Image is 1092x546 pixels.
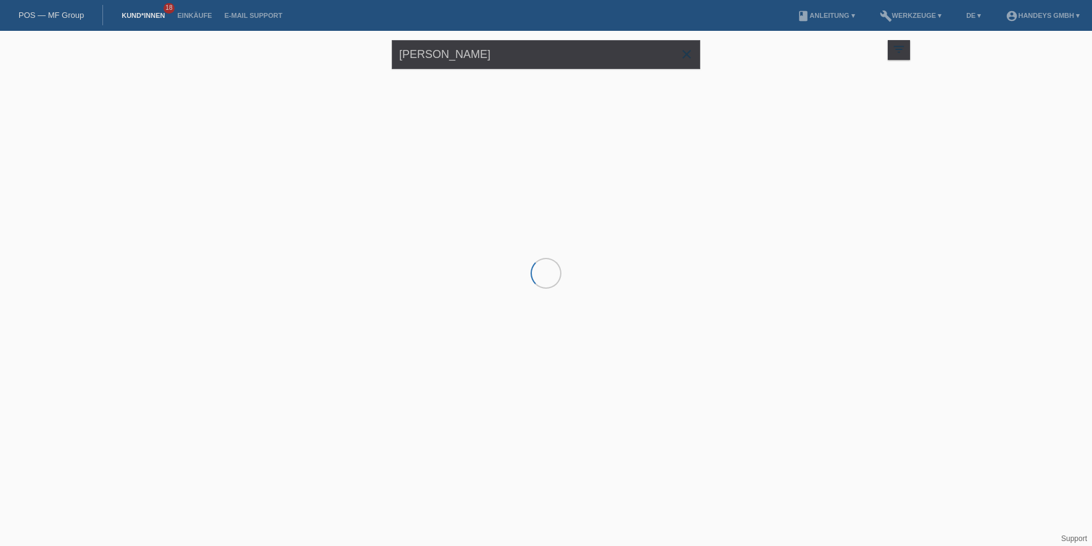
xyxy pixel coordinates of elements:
[392,40,700,69] input: Suche...
[892,43,906,56] i: filter_list
[19,10,84,20] a: POS — MF Group
[218,12,289,19] a: E-Mail Support
[960,12,987,19] a: DE ▾
[791,12,861,19] a: bookAnleitung ▾
[999,12,1086,19] a: account_circleHandeys GmbH ▾
[679,47,694,62] i: close
[171,12,218,19] a: Einkäufe
[1061,534,1087,543] a: Support
[874,12,948,19] a: buildWerkzeuge ▾
[115,12,171,19] a: Kund*innen
[163,3,175,14] span: 18
[797,10,809,22] i: book
[1006,10,1018,22] i: account_circle
[880,10,892,22] i: build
